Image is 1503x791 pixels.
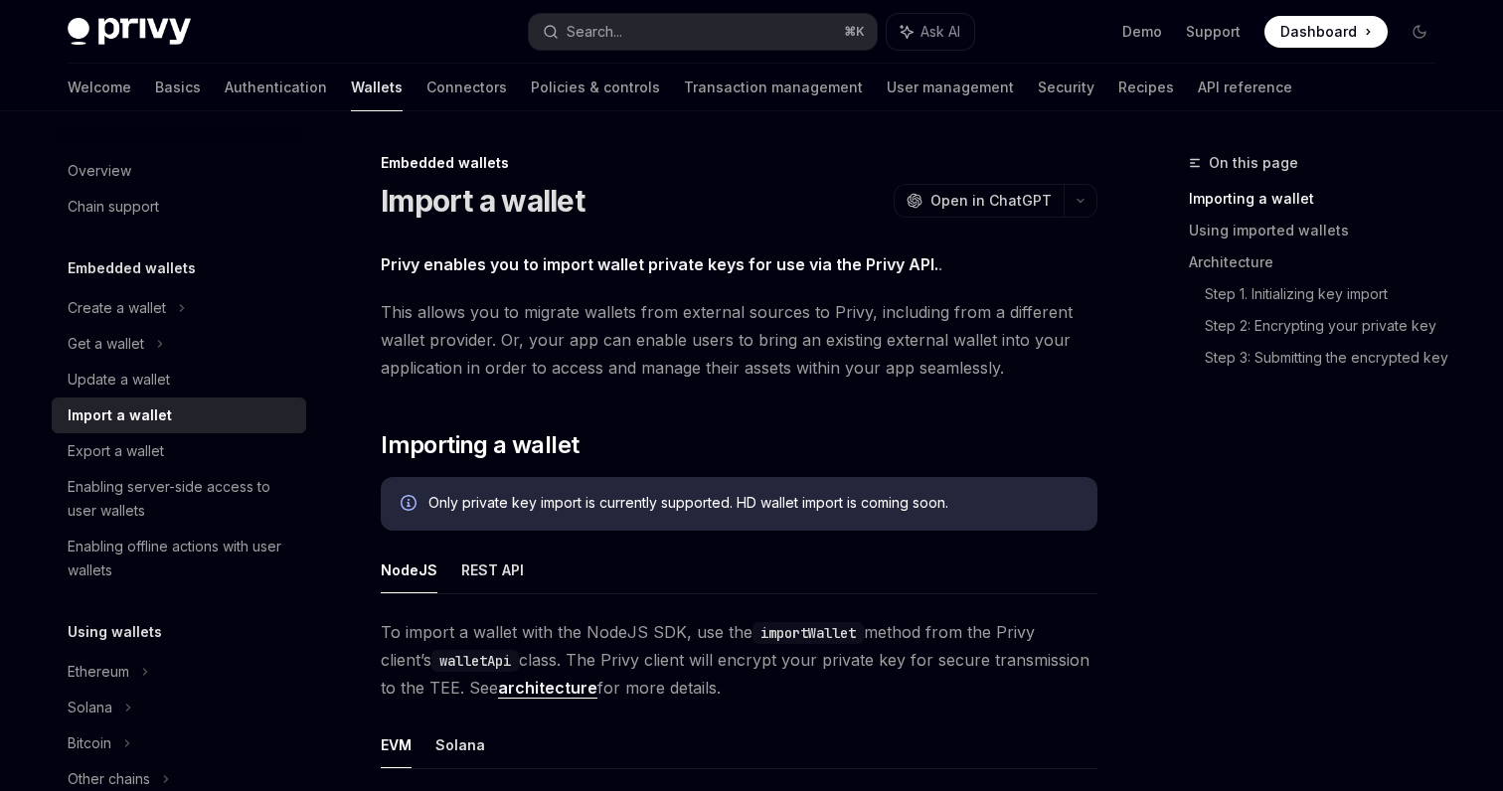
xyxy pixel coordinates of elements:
[68,159,131,183] div: Overview
[381,183,584,219] h1: Import a wallet
[381,618,1097,702] span: To import a wallet with the NodeJS SDK, use the method from the Privy client’s class. The Privy c...
[52,397,306,433] a: Import a wallet
[1209,151,1298,175] span: On this page
[52,362,306,397] a: Update a wallet
[381,721,412,768] button: EVM
[68,620,162,644] h5: Using wallets
[1186,22,1241,42] a: Support
[68,18,191,46] img: dark logo
[155,64,201,111] a: Basics
[529,14,877,50] button: Search...⌘K
[887,14,974,50] button: Ask AI
[1404,16,1435,48] button: Toggle dark mode
[1118,64,1174,111] a: Recipes
[531,64,660,111] a: Policies & controls
[498,678,597,699] a: architecture
[1189,183,1451,215] a: Importing a wallet
[1038,64,1094,111] a: Security
[68,696,112,719] div: Solana
[1122,22,1162,42] a: Demo
[567,20,622,44] div: Search...
[52,153,306,189] a: Overview
[1280,22,1357,42] span: Dashboard
[401,495,420,515] svg: Info
[1189,215,1451,246] a: Using imported wallets
[68,535,294,582] div: Enabling offline actions with user wallets
[381,254,938,274] strong: Privy enables you to import wallet private keys for use via the Privy API.
[1198,64,1292,111] a: API reference
[844,24,865,40] span: ⌘ K
[1205,278,1451,310] a: Step 1. Initializing key import
[381,298,1097,382] span: This allows you to migrate wallets from external sources to Privy, including from a different wal...
[431,650,519,672] code: walletApi
[894,184,1064,218] button: Open in ChatGPT
[68,256,196,280] h5: Embedded wallets
[1189,246,1451,278] a: Architecture
[428,493,1078,515] div: Only private key import is currently supported. HD wallet import is coming soon.
[68,368,170,392] div: Update a wallet
[1264,16,1388,48] a: Dashboard
[68,64,131,111] a: Welcome
[68,731,111,755] div: Bitcoin
[68,332,144,356] div: Get a wallet
[887,64,1014,111] a: User management
[381,429,579,461] span: Importing a wallet
[461,547,524,593] button: REST API
[381,250,1097,278] span: .
[68,296,166,320] div: Create a wallet
[684,64,863,111] a: Transaction management
[351,64,403,111] a: Wallets
[52,469,306,529] a: Enabling server-side access to user wallets
[225,64,327,111] a: Authentication
[930,191,1052,211] span: Open in ChatGPT
[1205,310,1451,342] a: Step 2: Encrypting your private key
[68,439,164,463] div: Export a wallet
[52,433,306,469] a: Export a wallet
[52,529,306,588] a: Enabling offline actions with user wallets
[435,721,485,768] button: Solana
[381,153,1097,173] div: Embedded wallets
[68,660,129,684] div: Ethereum
[752,622,864,644] code: importWallet
[426,64,507,111] a: Connectors
[68,767,150,791] div: Other chains
[68,475,294,523] div: Enabling server-side access to user wallets
[68,403,172,427] div: Import a wallet
[68,195,159,219] div: Chain support
[381,547,437,593] button: NodeJS
[920,22,960,42] span: Ask AI
[1205,342,1451,374] a: Step 3: Submitting the encrypted key
[52,189,306,225] a: Chain support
